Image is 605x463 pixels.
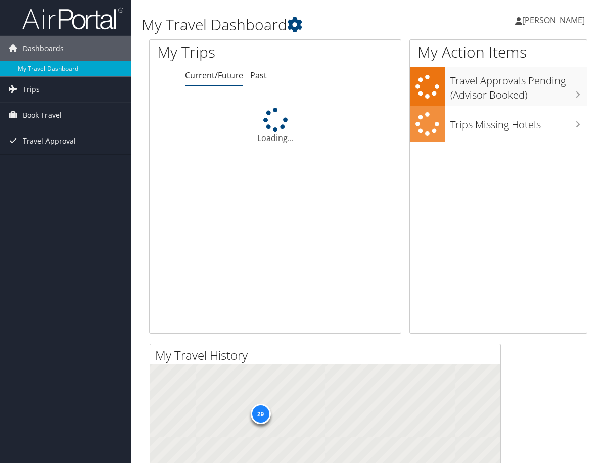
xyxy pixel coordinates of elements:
span: Trips [23,77,40,102]
a: Travel Approvals Pending (Advisor Booked) [410,67,587,106]
h1: My Travel Dashboard [142,14,444,35]
span: Travel Approval [23,128,76,154]
img: airportal-logo.png [22,7,123,30]
a: Current/Future [185,70,243,81]
a: [PERSON_NAME] [515,5,595,35]
div: Loading... [150,108,401,144]
h3: Travel Approvals Pending (Advisor Booked) [450,69,587,102]
span: Dashboards [23,36,64,61]
a: Past [250,70,267,81]
h1: My Action Items [410,41,587,63]
div: 29 [250,404,270,424]
h3: Trips Missing Hotels [450,113,587,132]
h1: My Trips [157,41,289,63]
span: [PERSON_NAME] [522,15,585,26]
span: Book Travel [23,103,62,128]
h2: My Travel History [155,347,500,364]
a: Trips Missing Hotels [410,106,587,142]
